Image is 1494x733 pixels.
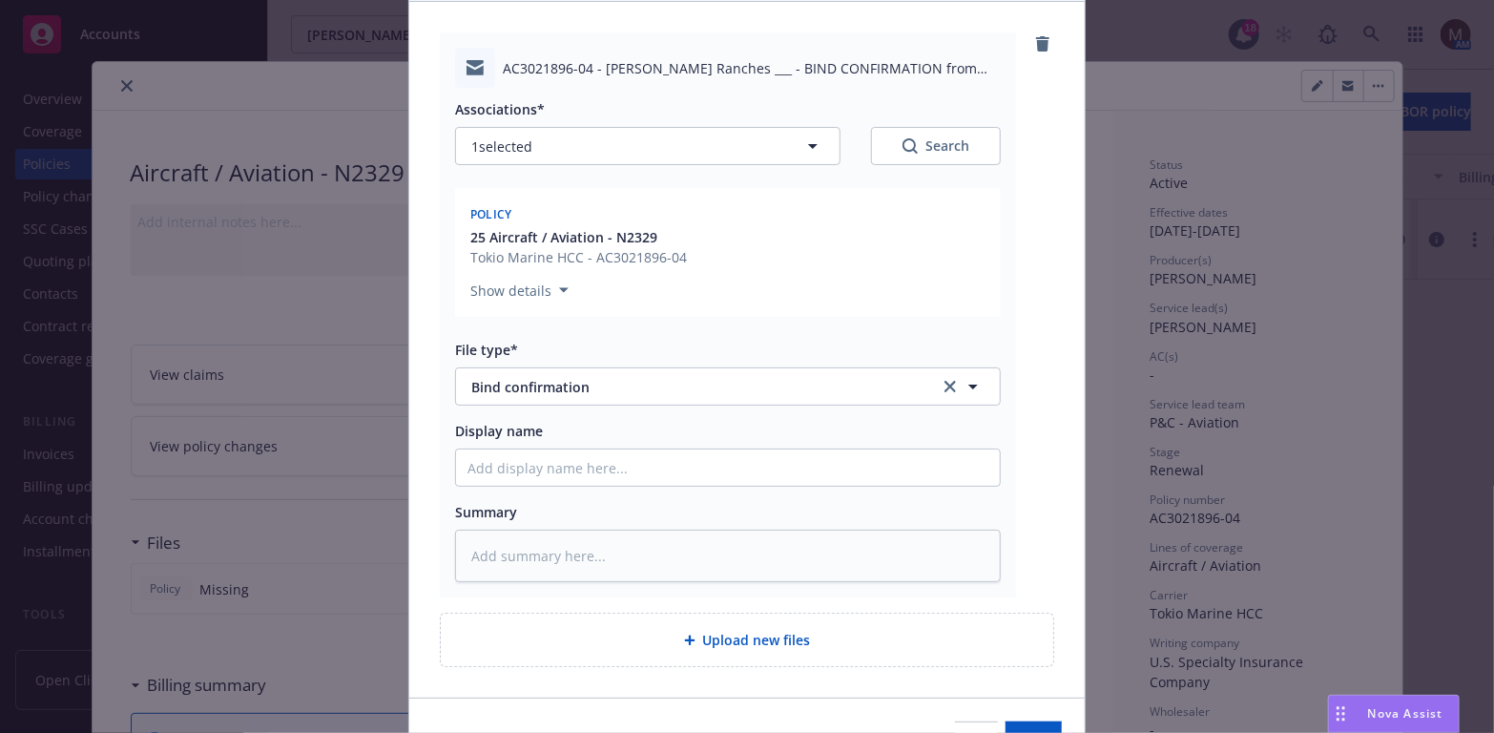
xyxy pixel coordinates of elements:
[1328,695,1460,733] button: Nova Assist
[1329,696,1353,732] div: Drag to move
[440,613,1054,667] div: Upload new files
[703,630,811,650] span: Upload new files
[1368,705,1443,722] span: Nova Assist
